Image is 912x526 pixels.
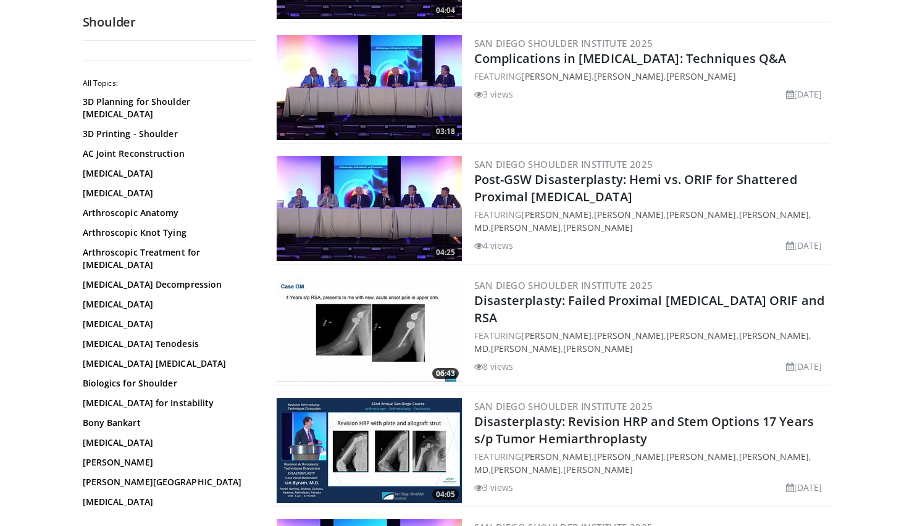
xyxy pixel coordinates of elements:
a: [PERSON_NAME] [666,70,736,82]
a: [PERSON_NAME] [83,456,249,469]
a: [PERSON_NAME] [666,451,736,462]
img: 21812fae-67bd-4f5a-a4e0-cc0f8185c953.300x170_q85_crop-smart_upscale.jpg [277,398,462,503]
span: 04:04 [432,5,459,16]
a: [PERSON_NAME] [521,451,591,462]
span: 03:18 [432,126,459,137]
a: [PERSON_NAME] [521,209,591,220]
a: San Diego Shoulder Institute 2025 [474,400,653,412]
a: Disasterplasty: Revision HRP and Stem Options 17 Years s/p Tumor Hemiarthroplasty [474,413,814,447]
a: 06:43 [277,277,462,382]
a: 04:05 [277,398,462,503]
a: Biologics for Shoulder [83,377,249,390]
img: a551b802-76a4-4d9e-a489-3cc02d2b4f4c.300x170_q85_crop-smart_upscale.jpg [277,277,462,382]
a: [PERSON_NAME] [594,330,664,341]
a: [MEDICAL_DATA] Tenodesis [83,338,249,350]
a: [MEDICAL_DATA] for Instability [83,397,249,409]
div: FEATURING , , , , , [474,208,827,234]
div: FEATURING , , , , , [474,450,827,476]
span: 06:43 [432,368,459,379]
a: 3D Planning for Shoulder [MEDICAL_DATA] [83,96,249,120]
a: [PERSON_NAME] [491,343,561,354]
a: [PERSON_NAME] [521,330,591,341]
a: [PERSON_NAME] [594,451,664,462]
a: 03:18 [277,35,462,140]
a: Arthroscopic Knot Tying [83,227,249,239]
a: Disasterplasty: Failed Proximal [MEDICAL_DATA] ORIF and RSA [474,292,825,326]
li: [DATE] [786,88,822,101]
a: [MEDICAL_DATA] [83,318,249,330]
li: [DATE] [786,360,822,373]
a: San Diego Shoulder Institute 2025 [474,279,653,291]
li: 8 views [474,360,514,373]
h2: Shoulder [83,14,256,30]
a: Arthroscopic Anatomy [83,207,249,219]
li: 4 views [474,239,514,252]
img: 2c0b92f4-1674-4b72-b280-dd869af53119.300x170_q85_crop-smart_upscale.jpg [277,35,462,140]
a: Complications in [MEDICAL_DATA]: Techniques Q&A [474,50,787,67]
a: [MEDICAL_DATA] [83,167,249,180]
a: Bony Bankart [83,417,249,429]
a: 3D Printing - Shoulder [83,128,249,140]
a: [PERSON_NAME] [563,464,633,475]
div: FEATURING , , , , , [474,329,827,355]
a: [PERSON_NAME] [521,70,591,82]
a: [PERSON_NAME] [491,222,561,233]
span: 04:25 [432,247,459,258]
span: 04:05 [432,489,459,500]
a: [MEDICAL_DATA] [83,298,249,311]
h2: All Topics: [83,78,253,88]
a: AC Joint Reconstruction [83,148,249,160]
a: [MEDICAL_DATA] [MEDICAL_DATA] [83,357,249,370]
li: [DATE] [786,239,822,252]
a: [PERSON_NAME] [563,222,633,233]
a: San Diego Shoulder Institute 2025 [474,37,653,49]
li: 3 views [474,481,514,494]
a: [PERSON_NAME][GEOGRAPHIC_DATA] [83,476,249,488]
img: dee80b1c-7985-4f40-8bf2-754db28ee49d.300x170_q85_crop-smart_upscale.jpg [277,156,462,261]
div: FEATURING , , [474,70,827,83]
a: [PERSON_NAME] [563,343,633,354]
a: [PERSON_NAME] [666,209,736,220]
a: [PERSON_NAME] [594,209,664,220]
a: [PERSON_NAME] [594,70,664,82]
li: [DATE] [786,481,822,494]
li: 3 views [474,88,514,101]
a: [MEDICAL_DATA] [83,187,249,199]
a: 04:25 [277,156,462,261]
a: Arthroscopic Treatment for [MEDICAL_DATA] [83,246,249,271]
a: San Diego Shoulder Institute 2025 [474,158,653,170]
a: [PERSON_NAME] [666,330,736,341]
a: [MEDICAL_DATA] Decompression [83,278,249,291]
a: [MEDICAL_DATA] [83,496,249,508]
a: [MEDICAL_DATA] [83,436,249,449]
a: [PERSON_NAME] [491,464,561,475]
a: Post-GSW Disasterplasty: Hemi vs. ORIF for Shattered Proximal [MEDICAL_DATA] [474,171,797,205]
